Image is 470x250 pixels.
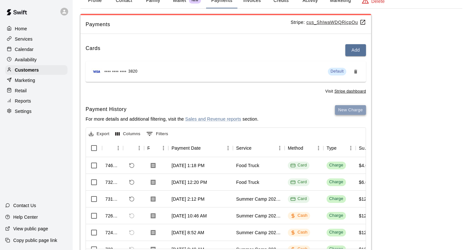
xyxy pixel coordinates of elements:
a: Settings [5,106,68,116]
button: Download Receipt [147,160,159,171]
div: Charge [329,229,343,235]
p: Services [15,36,33,42]
button: Show filters [145,129,170,139]
div: $6.00 [359,179,371,185]
a: Calendar [5,45,68,54]
div: 726585 [105,213,120,219]
div: Food Truck [236,179,259,185]
div: Jul 30, 2025, 10:46 AM [172,213,207,219]
div: Card [290,179,307,185]
a: Retail [5,86,68,95]
div: Summer Camp 2025 - DAY RATE [236,213,281,219]
button: Remove [350,66,361,77]
button: New Charge [335,105,366,115]
h6: Cards [86,44,100,56]
div: Card [290,196,307,202]
button: Sort [252,144,261,153]
button: Sort [337,144,346,153]
p: Calendar [15,46,34,53]
button: Select columns [114,129,142,139]
a: cus_ShIwaWDQRicpOu [307,20,366,25]
div: Receipt [144,139,168,157]
p: Home [15,25,27,32]
div: Cash [290,229,308,235]
span: Visit [325,88,366,95]
a: Stripe dashboard [334,89,366,94]
div: 732658 [105,179,120,185]
button: Download Receipt [147,227,159,238]
h6: Payment History [86,105,258,114]
div: Jul 29, 2025, 8:52 AM [172,229,204,236]
button: Download Receipt [147,193,159,205]
span: Refund payment [126,177,137,188]
div: Charge [329,179,343,185]
p: Marketing [15,77,35,84]
a: Sales and Revenue reports [185,116,241,122]
button: Sort [105,144,114,153]
div: Type [327,139,337,157]
div: Card [290,162,307,168]
span: Payments [86,20,291,29]
button: Menu [346,143,356,153]
div: Refund [123,139,144,157]
span: 3820 [128,68,137,75]
button: Download Receipt [147,210,159,222]
a: Marketing [5,75,68,85]
span: Refund payment [126,227,137,238]
p: Settings [15,108,32,115]
div: Method [285,139,323,157]
div: Summer Camp 2025 - DAY RATE [236,229,281,236]
p: Contact Us [13,202,36,209]
button: Menu [159,143,168,153]
button: Sort [150,144,159,153]
span: Refund payment [126,210,137,221]
p: Availability [15,56,37,63]
div: Service [233,139,285,157]
button: Sort [201,144,210,153]
div: Subtotal [359,139,369,157]
div: Payment Date [168,139,233,157]
div: 746570 [105,162,120,169]
button: Export [87,129,111,139]
span: Default [330,69,344,74]
button: Menu [223,143,233,153]
div: Method [288,139,303,157]
span: Refund payment [126,160,137,171]
button: Menu [275,143,285,153]
a: Reports [5,96,68,106]
p: For more details and additional filtering, visit the section. [86,116,258,122]
img: Credit card brand logo [91,68,102,75]
p: Customers [15,67,39,73]
p: Help Center [13,214,38,220]
div: Receipt [147,139,150,157]
div: 731288 [105,196,120,202]
div: Service [236,139,252,157]
div: Cash [290,213,308,219]
p: Reports [15,98,31,104]
div: Food Truck [236,162,259,169]
a: Services [5,34,68,44]
div: Aug 1, 2025, 2:12 PM [172,196,204,202]
button: Download Receipt [147,176,159,188]
div: $125.00 [359,196,376,202]
span: Refund payment [126,194,137,205]
div: 724366 [105,229,120,236]
div: Summer Camp 2025 - DAY RATE [236,196,281,202]
button: Sort [303,144,312,153]
div: $125.00 [359,213,376,219]
div: Charge [329,162,343,168]
div: Availability [5,55,68,65]
button: Menu [314,143,323,153]
button: Menu [113,143,123,153]
a: Customers [5,65,68,75]
div: Type [323,139,356,157]
button: Sort [126,144,135,153]
p: Copy public page link [13,237,57,244]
